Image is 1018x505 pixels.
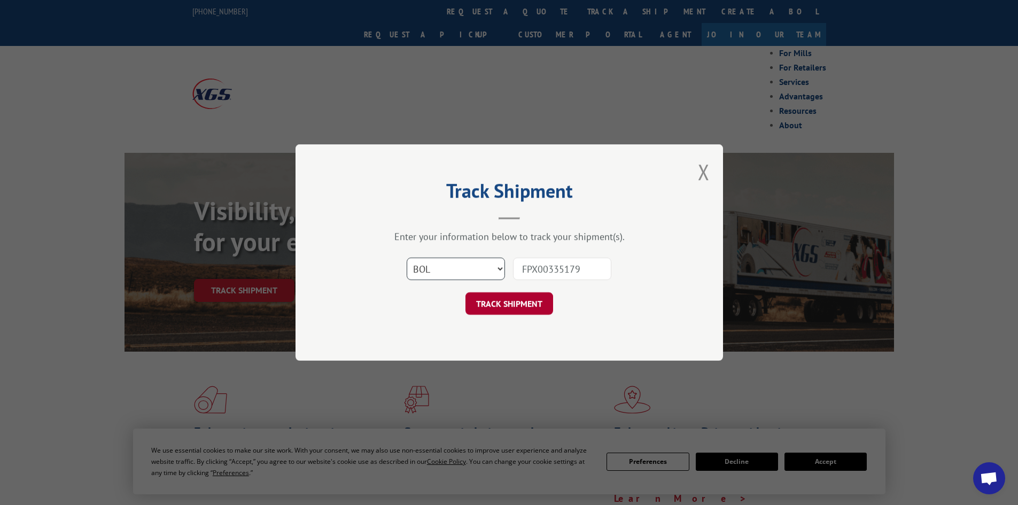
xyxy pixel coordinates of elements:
[465,292,553,315] button: TRACK SHIPMENT
[349,230,670,243] div: Enter your information below to track your shipment(s).
[973,462,1005,494] div: Open chat
[513,258,611,280] input: Number(s)
[698,158,710,186] button: Close modal
[349,183,670,204] h2: Track Shipment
